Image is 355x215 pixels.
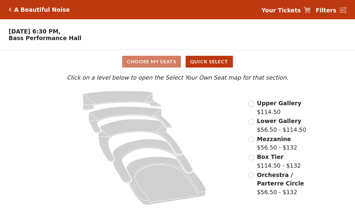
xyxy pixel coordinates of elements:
[126,157,206,205] path: Orchestra / Parterre Circle - Seats Available: 27
[257,172,304,187] span: Orchestra / Parterre Circle
[261,7,301,14] strong: Your Tickets
[82,91,161,110] path: Upper Gallery - Seats Available: 298
[257,153,283,160] span: Box Tier
[316,6,346,15] a: Filters
[257,118,301,124] span: Lower Gallery
[257,100,301,106] span: Upper Gallery
[49,73,307,82] p: Click on a level below to open the Select Your Own Seat map for that section.
[316,7,336,14] strong: Filters
[257,135,297,152] label: $56.50 - $132
[14,6,70,13] h5: A Beautiful Noise
[257,171,306,197] label: $56.50 - $132
[257,153,301,170] label: $114.50 - $132
[257,136,291,142] span: Mezzanine
[257,117,306,134] label: $56.50 - $114.50
[186,56,233,68] button: Quick Select
[257,99,301,116] label: $114.50
[9,8,11,12] a: Click here to go back to filters
[261,6,311,15] a: Your Tickets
